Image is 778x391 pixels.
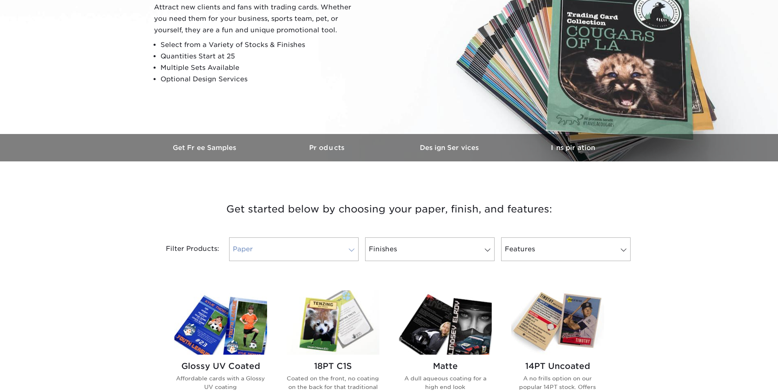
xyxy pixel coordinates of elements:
[365,237,495,261] a: Finishes
[174,361,267,371] h2: Glossy UV Coated
[150,191,628,228] h3: Get started below by choosing your paper, finish, and features:
[267,134,389,161] a: Products
[144,134,267,161] a: Get Free Samples
[174,374,267,391] p: Affordable cards with a Glossy UV coating
[174,290,267,355] img: Glossy UV Coated Trading Cards
[511,361,604,371] h2: 14PT Uncoated
[511,290,604,355] img: 14PT Uncoated Trading Cards
[229,237,359,261] a: Paper
[161,62,358,74] li: Multiple Sets Available
[161,39,358,51] li: Select from a Variety of Stocks & Finishes
[389,134,512,161] a: Design Services
[161,51,358,62] li: Quantities Start at 25
[399,374,492,391] p: A dull aqueous coating for a high end look
[161,74,358,85] li: Optional Design Services
[399,290,492,355] img: Matte Trading Cards
[399,361,492,371] h2: Matte
[287,361,379,371] h2: 18PT C1S
[389,144,512,152] h3: Design Services
[512,134,634,161] a: Inspiration
[501,237,631,261] a: Features
[154,2,358,36] p: Attract new clients and fans with trading cards. Whether you need them for your business, sports ...
[287,290,379,355] img: 18PT C1S Trading Cards
[267,144,389,152] h3: Products
[512,144,634,152] h3: Inspiration
[144,144,267,152] h3: Get Free Samples
[144,237,226,261] div: Filter Products:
